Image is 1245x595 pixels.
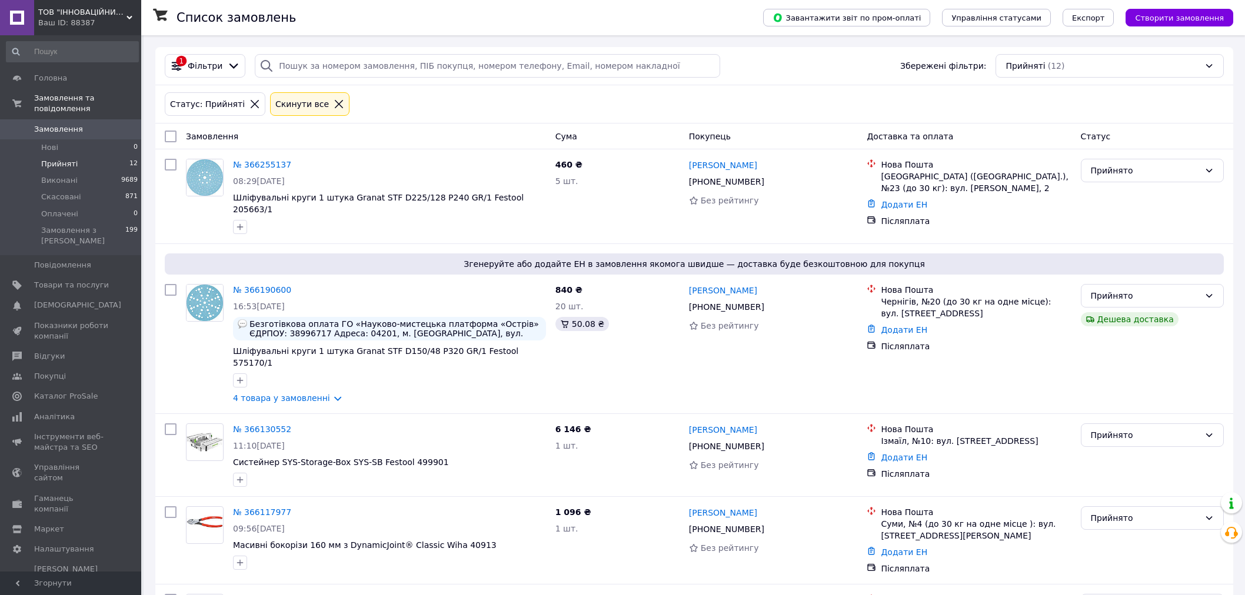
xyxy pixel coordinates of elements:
[34,412,75,422] span: Аналітика
[881,284,1071,296] div: Нова Пошта
[187,159,223,196] img: Фото товару
[1135,14,1224,22] span: Створити замовлення
[34,300,121,310] span: [DEMOGRAPHIC_DATA]
[233,540,497,550] span: Масивні бокорізи 160 мм з DynamicJoint® Classic Wiha 40913
[34,462,109,483] span: Управління сайтом
[186,284,224,322] a: Фото товару
[41,192,81,202] span: Скасовані
[1006,60,1045,72] span: Прийняті
[177,11,296,25] h1: Список замовлень
[34,371,66,382] span: Покупці
[773,12,921,23] span: Завантажити звіт по пром-оплаті
[1048,61,1065,71] span: (12)
[687,521,767,537] div: [PHONE_NUMBER]
[1126,9,1233,26] button: Створити замовлення
[134,209,138,219] span: 0
[881,518,1071,541] div: Суми, №4 (до 30 кг на одне місце ): вул. [STREET_ADDRESS][PERSON_NAME]
[125,225,138,246] span: 199
[881,547,927,557] a: Додати ЕН
[555,424,591,434] span: 6 146 ₴
[34,493,109,514] span: Гаманець компанії
[1063,9,1114,26] button: Експорт
[1091,512,1200,524] div: Прийнято
[34,432,109,453] span: Інструменти веб-майстра та SEO
[233,346,518,367] a: Шліфувальні круги 1 штука Granat STF D150/48 P320 GR/1 Festool 575170/1
[687,438,767,454] div: [PHONE_NUMBER]
[555,507,591,517] span: 1 096 ₴
[881,435,1071,447] div: Ізмаїл, №10: вул. [STREET_ADDRESS]
[233,441,285,450] span: 11:10[DATE]
[41,225,125,246] span: Замовлення з [PERSON_NAME]
[881,296,1071,319] div: Чернігів, №20 (до 30 кг на одне місце): вул. [STREET_ADDRESS]
[273,98,331,111] div: Cкинути все
[881,200,927,209] a: Додати ЕН
[6,41,139,62] input: Пошук
[233,193,524,214] a: Шліфувальні круги 1 штука Granat STF D225/128 P240 GR/1 Festool 205663/1
[701,196,759,205] span: Без рейтингу
[34,93,141,114] span: Замовлення та повідомлення
[233,176,285,186] span: 08:29[DATE]
[689,159,757,171] a: [PERSON_NAME]
[1081,312,1179,326] div: Дешева доставка
[41,142,58,153] span: Нові
[555,132,577,141] span: Cума
[881,423,1071,435] div: Нова Пошта
[1072,14,1105,22] span: Експорт
[187,515,223,535] img: Фото товару
[134,142,138,153] span: 0
[233,507,291,517] a: № 366117977
[881,325,927,335] a: Додати ЕН
[689,285,757,296] a: [PERSON_NAME]
[34,124,83,135] span: Замовлення
[125,192,138,202] span: 871
[555,160,582,169] span: 460 ₴
[249,319,541,338] span: Безготівкова оплата ГО «Науково-мистецька платформа «Острів» ЄДРПОУ: 38996717 Адреса: 04201, м. [...
[34,544,94,554] span: Налаштування
[881,340,1071,352] div: Післяплата
[187,285,223,321] img: Фото товару
[187,433,223,452] img: Фото товару
[881,506,1071,518] div: Нова Пошта
[34,351,65,362] span: Відгуки
[34,260,91,270] span: Повідомлення
[1091,429,1200,442] div: Прийнято
[188,60,222,72] span: Фільтри
[34,391,98,402] span: Каталог ProSale
[34,320,109,342] span: Показники роботи компанії
[41,209,78,219] span: Оплачені
[689,507,757,519] a: [PERSON_NAME]
[38,7,127,18] span: ТОВ "ІННОВАЦІЙНИЙ АЛЬЯНС"
[41,175,78,186] span: Виконані
[763,9,930,26] button: Завантажити звіт по пром-оплаті
[34,524,64,534] span: Маркет
[233,302,285,311] span: 16:53[DATE]
[701,460,759,470] span: Без рейтингу
[255,54,720,78] input: Пошук за номером замовлення, ПІБ покупця, номером телефону, Email, номером накладної
[951,14,1041,22] span: Управління статусами
[186,423,224,461] a: Фото товару
[1091,289,1200,302] div: Прийнято
[689,132,731,141] span: Покупець
[186,159,224,196] a: Фото товару
[233,285,291,295] a: № 366190600
[881,215,1071,227] div: Післяплата
[555,285,582,295] span: 840 ₴
[689,424,757,436] a: [PERSON_NAME]
[687,173,767,190] div: [PHONE_NUMBER]
[233,393,330,403] a: 4 товара у замовленні
[1114,12,1233,22] a: Створити замовлення
[942,9,1051,26] button: Управління статусами
[41,159,78,169] span: Прийняті
[1091,164,1200,177] div: Прийнято
[555,302,584,311] span: 20 шт.
[881,453,927,462] a: Додати ЕН
[233,424,291,434] a: № 366130552
[555,524,578,533] span: 1 шт.
[186,132,238,141] span: Замовлення
[701,321,759,330] span: Без рейтингу
[701,543,759,553] span: Без рейтингу
[38,18,141,28] div: Ваш ID: 88387
[555,317,609,331] div: 50.08 ₴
